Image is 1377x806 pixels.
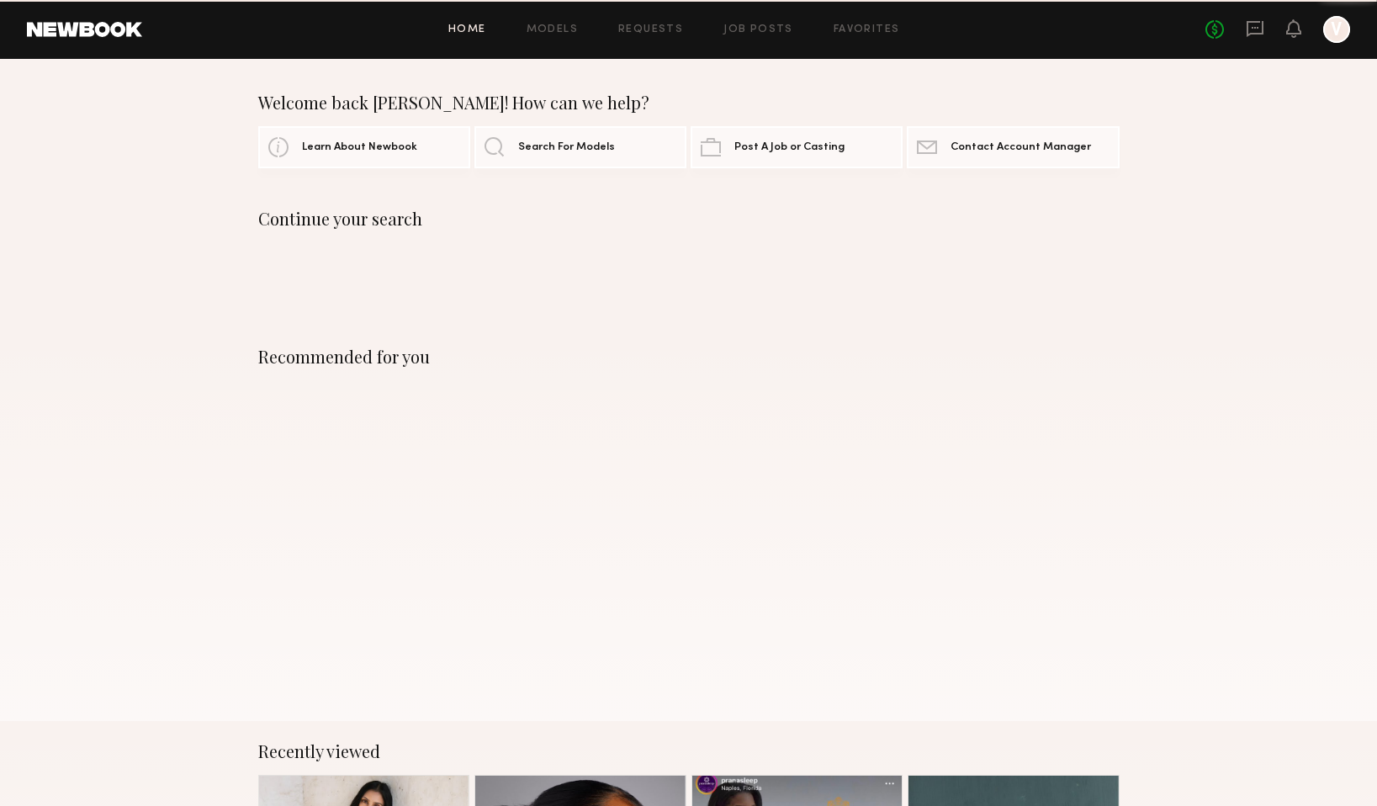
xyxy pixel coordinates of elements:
span: Learn About Newbook [302,142,417,153]
a: Requests [618,24,683,35]
div: Continue your search [258,209,1120,229]
a: Learn About Newbook [258,126,470,168]
div: Recommended for you [258,347,1120,367]
span: Contact Account Manager [951,142,1091,153]
a: Contact Account Manager [907,126,1119,168]
a: Favorites [834,24,900,35]
span: Post A Job or Casting [734,142,845,153]
a: Home [448,24,486,35]
div: Recently viewed [258,741,1120,761]
a: Models [527,24,578,35]
div: Welcome back [PERSON_NAME]! How can we help? [258,93,1120,113]
a: Search For Models [474,126,686,168]
span: Search For Models [518,142,615,153]
a: V [1323,16,1350,43]
a: Job Posts [723,24,793,35]
a: Post A Job or Casting [691,126,903,168]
